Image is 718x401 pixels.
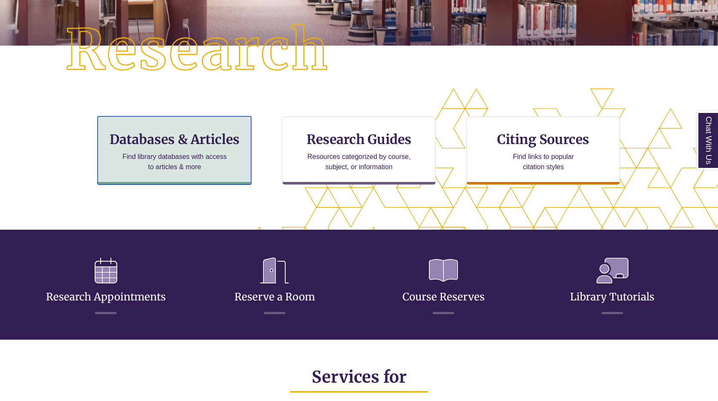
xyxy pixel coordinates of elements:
[282,116,436,185] a: Research Guides Resources categorized by course, subject, or information
[312,367,407,387] span: Services for
[492,131,596,147] h3: Citing Sources
[235,270,315,303] a: Reserve a Room
[119,152,230,172] p: Find library databases with access to articles & more
[570,270,654,303] a: Library Tutorials
[290,131,428,147] h3: Research Guides
[402,270,485,303] a: Course Reserves
[466,116,620,185] a: Citing Sources Find links to popular citation styles
[304,152,415,172] p: Resources categorized by course, subject, or information
[105,131,244,147] h3: Databases & Articles
[46,270,166,303] a: Research Appointments
[502,152,585,172] p: Find links to popular citation styles
[98,116,251,185] a: Databases & Articles Find library databases with access to articles & more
